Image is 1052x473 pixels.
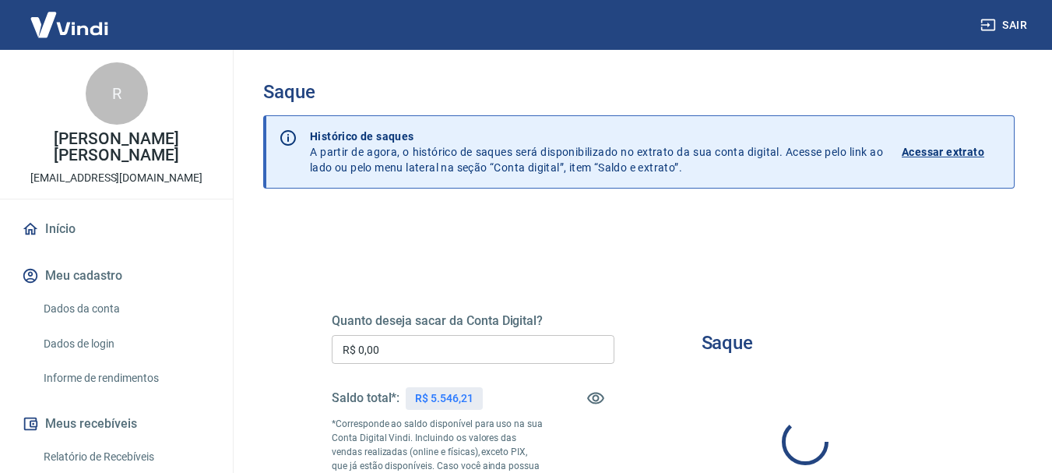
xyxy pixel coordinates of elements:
[702,332,754,354] h3: Saque
[30,170,202,186] p: [EMAIL_ADDRESS][DOMAIN_NAME]
[902,129,1001,175] a: Acessar extrato
[19,1,120,48] img: Vindi
[37,293,214,325] a: Dados da conta
[332,313,614,329] h5: Quanto deseja sacar da Conta Digital?
[86,62,148,125] div: R
[902,144,984,160] p: Acessar extrato
[19,259,214,293] button: Meu cadastro
[263,81,1015,103] h3: Saque
[332,390,399,406] h5: Saldo total*:
[977,11,1033,40] button: Sair
[19,212,214,246] a: Início
[310,129,883,144] p: Histórico de saques
[415,390,473,407] p: R$ 5.546,21
[12,131,220,164] p: [PERSON_NAME] [PERSON_NAME]
[37,362,214,394] a: Informe de rendimentos
[19,407,214,441] button: Meus recebíveis
[310,129,883,175] p: A partir de agora, o histórico de saques será disponibilizado no extrato da sua conta digital. Ac...
[37,328,214,360] a: Dados de login
[37,441,214,473] a: Relatório de Recebíveis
